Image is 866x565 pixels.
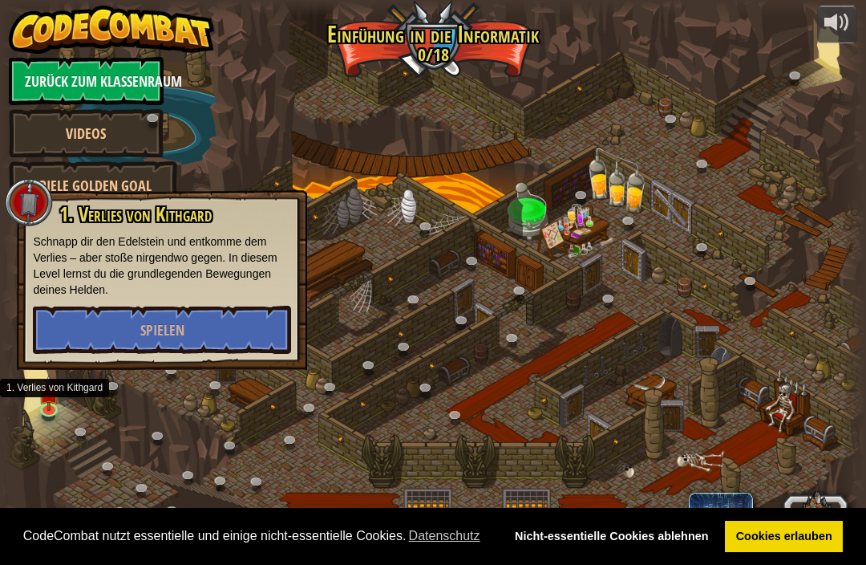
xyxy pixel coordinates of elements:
[9,161,177,209] a: Spiele Golden Goal
[9,57,164,105] a: Zurück zum Klassenraum
[59,201,212,228] span: 1. Verlies von Kithgard
[33,234,291,298] p: Schnapp dir den Edelstein und entkomme dem Verlies – aber stoße nirgendwo gegen. In diesem Level ...
[817,6,857,43] button: Lautstärke anpassen
[406,524,482,548] a: learn more about cookies
[9,6,214,54] img: CodeCombat - Learn how to code by playing a game
[140,320,184,340] span: Spielen
[33,306,291,354] button: Spielen
[38,374,59,410] img: level-banner-unstarted.png
[504,521,719,553] a: deny cookies
[725,521,843,553] a: allow cookies
[23,524,492,548] span: CodeCombat nutzt essentielle und einige nicht-essentielle Cookies.
[9,109,164,157] a: Videos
